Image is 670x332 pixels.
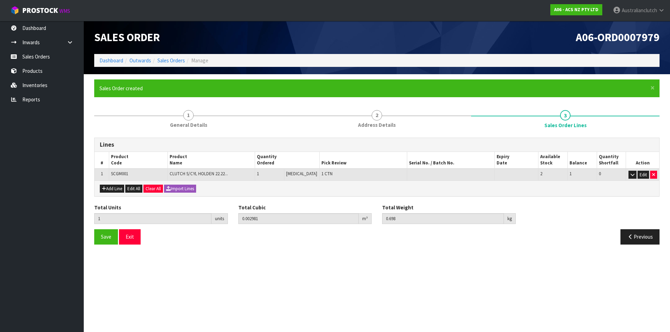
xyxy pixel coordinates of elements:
span: [MEDICAL_DATA] [286,171,317,177]
span: 1 [183,110,194,121]
h3: Lines [100,141,654,148]
input: Total Units [94,213,211,224]
span: 1 [257,171,259,177]
span: ProStock [22,6,58,15]
span: Australianclutch [622,7,657,14]
a: Outwards [129,57,151,64]
th: Balance [568,152,597,169]
span: SCGM001 [111,171,128,177]
span: Save [101,233,111,240]
th: Quantity Shortfall [597,152,626,169]
label: Total Units [94,204,121,211]
small: WMS [59,8,70,14]
button: Edit All [125,185,142,193]
div: m³ [359,213,372,224]
img: cube-alt.png [10,6,19,15]
strong: A06 - ACS NZ PTY LTD [554,7,598,13]
input: Total Cubic [238,213,359,224]
button: Save [94,229,118,244]
span: 0 [599,171,601,177]
button: Import Lines [164,185,196,193]
span: 1 [101,171,103,177]
th: # [95,152,109,169]
input: Total Weight [382,213,504,224]
span: Manage [191,57,208,64]
span: 1 CTN [321,171,333,177]
div: kg [504,213,516,224]
a: Sales Orders [157,57,185,64]
th: Action [626,152,659,169]
span: CLUTCH S/CYL HOLDEN 22.22... [170,171,228,177]
span: Sales Order Lines [94,132,660,250]
a: Dashboard [99,57,123,64]
div: units [211,213,228,224]
span: 2 [540,171,542,177]
span: Sales Order [94,30,160,44]
th: Pick Review [320,152,407,169]
span: Sales Order Lines [544,122,587,129]
span: × [650,83,655,93]
button: Clear All [143,185,163,193]
th: Product Name [167,152,255,169]
th: Serial No. / Batch No. [407,152,495,169]
button: Add Line [100,185,124,193]
button: Previous [620,229,660,244]
th: Product Code [109,152,167,169]
span: General Details [170,121,207,129]
button: Edit [638,171,649,179]
span: A06-ORD0007979 [576,30,660,44]
th: Expiry Date [495,152,538,169]
span: 3 [560,110,571,121]
span: 2 [372,110,382,121]
label: Total Cubic [238,204,266,211]
th: Available Stock [538,152,568,169]
label: Total Weight [382,204,414,211]
span: 1 [569,171,572,177]
span: Sales Order created [99,85,143,92]
span: Address Details [358,121,396,129]
button: Exit [119,229,141,244]
th: Quantity Ordered [255,152,320,169]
